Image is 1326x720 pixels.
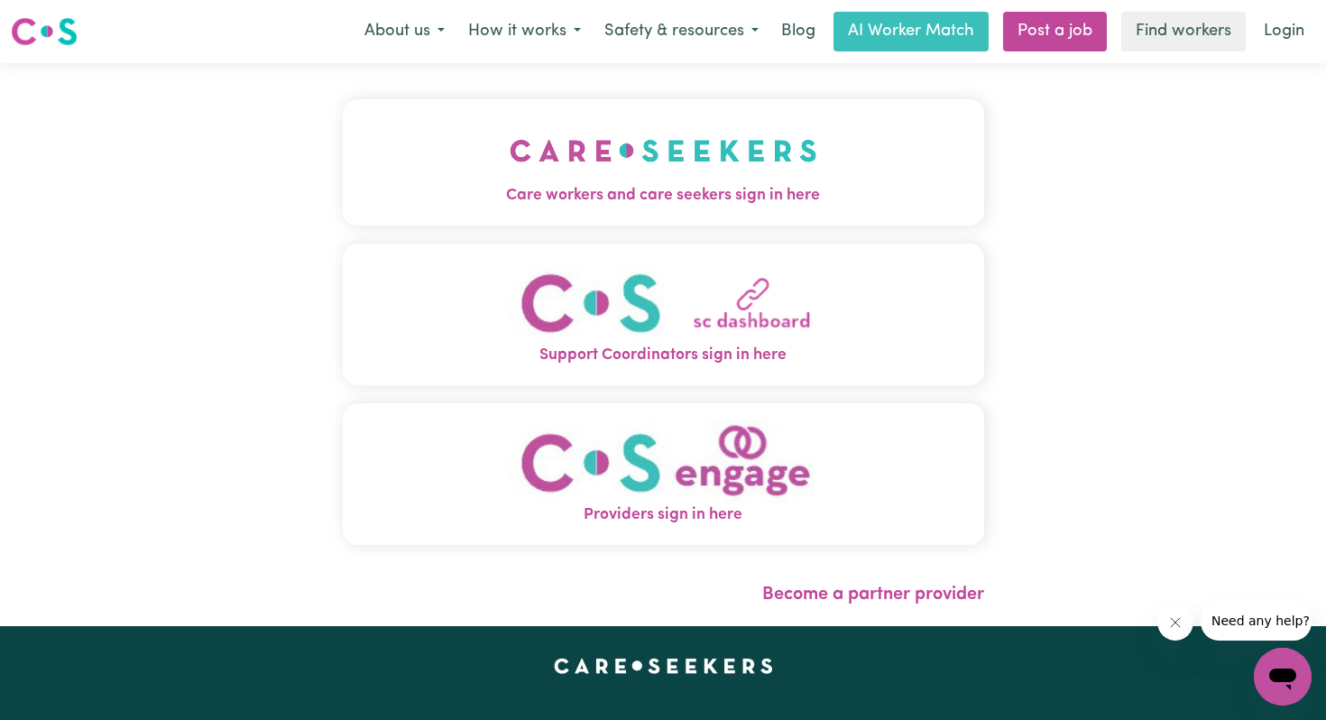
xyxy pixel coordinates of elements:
a: Post a job [1003,12,1107,51]
button: Support Coordinators sign in here [343,244,984,385]
button: Care workers and care seekers sign in here [343,99,984,226]
span: Providers sign in here [343,503,984,527]
iframe: Close message [1157,605,1193,641]
button: Safety & resources [593,13,770,51]
a: Login [1253,12,1315,51]
a: Become a partner provider [762,586,984,604]
iframe: Message from company [1201,601,1312,641]
a: AI Worker Match [833,12,989,51]
img: Careseekers logo [11,15,78,48]
button: About us [353,13,456,51]
a: Careseekers logo [11,11,78,52]
span: Support Coordinators sign in here [343,344,984,367]
button: How it works [456,13,593,51]
span: Care workers and care seekers sign in here [343,184,984,208]
a: Careseekers home page [554,659,773,673]
a: Find workers [1121,12,1246,51]
iframe: Button to launch messaging window [1254,648,1312,706]
a: Blog [770,12,826,51]
button: Providers sign in here [343,403,984,545]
